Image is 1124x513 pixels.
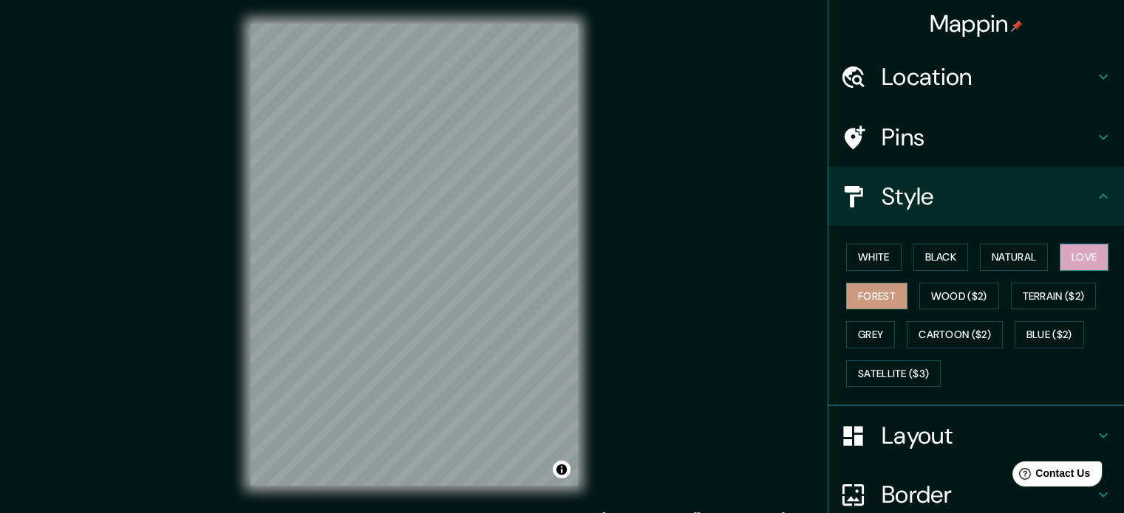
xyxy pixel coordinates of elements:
button: Natural [980,244,1048,271]
button: Toggle attribution [553,461,570,478]
div: Layout [828,406,1124,465]
button: Black [913,244,969,271]
button: Grey [846,321,895,348]
h4: Location [882,62,1094,92]
h4: Border [882,480,1094,509]
div: Pins [828,108,1124,167]
iframe: Help widget launcher [992,455,1108,497]
button: Satellite ($3) [846,360,941,388]
div: Location [828,47,1124,106]
button: Blue ($2) [1015,321,1084,348]
canvas: Map [251,24,578,486]
h4: Mappin [930,9,1023,38]
button: White [846,244,902,271]
img: pin-icon.png [1011,20,1023,32]
button: Terrain ($2) [1011,283,1097,310]
div: Style [828,167,1124,226]
button: Forest [846,283,907,310]
button: Cartoon ($2) [907,321,1003,348]
h4: Style [882,182,1094,211]
button: Wood ($2) [919,283,999,310]
button: Love [1060,244,1108,271]
h4: Layout [882,421,1094,450]
h4: Pins [882,123,1094,152]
